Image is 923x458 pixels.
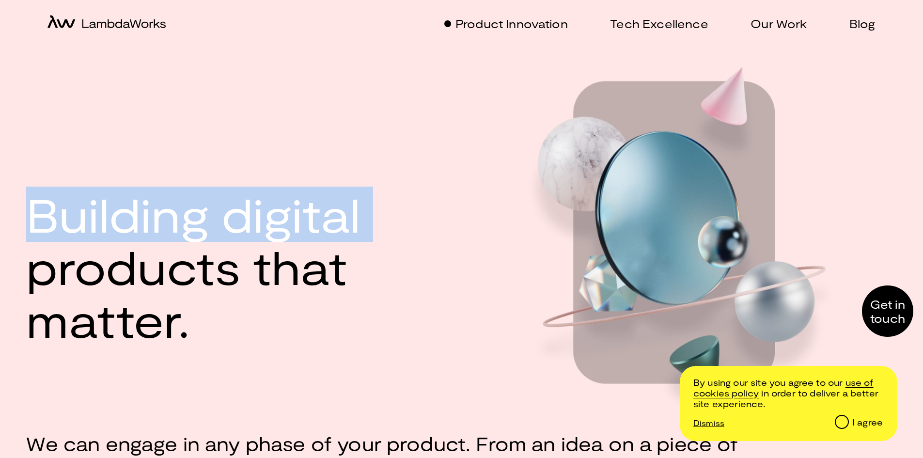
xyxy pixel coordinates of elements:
[849,16,876,31] p: Blog
[693,378,883,409] p: By using our site you agree to our in order to deliver a better site experience.
[598,16,708,31] a: Tech Excellence
[693,418,724,427] p: Dismiss
[26,188,516,346] h1: Building digital products that matter.
[47,15,166,32] a: home-icon
[693,377,874,398] a: /cookie-and-privacy-policy
[455,16,568,31] p: Product Innovation
[739,16,807,31] a: Our Work
[838,16,876,31] a: Blog
[610,16,708,31] p: Tech Excellence
[444,16,568,31] a: Product Innovation
[517,63,840,426] img: Hero image web
[852,417,883,428] div: I agree
[751,16,807,31] p: Our Work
